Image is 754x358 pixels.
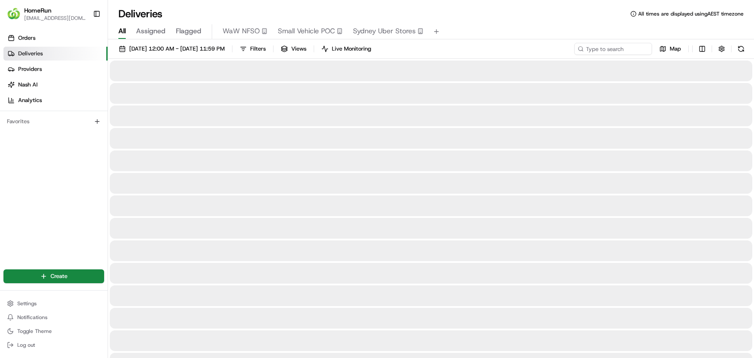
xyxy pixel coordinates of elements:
button: Create [3,269,104,283]
button: HomeRunHomeRun[EMAIL_ADDRESS][DOMAIN_NAME] [3,3,89,24]
span: WaW NFSO [223,26,260,36]
button: Views [277,43,310,55]
a: Analytics [3,93,108,107]
span: Orders [18,34,35,42]
span: Views [291,45,306,53]
button: Live Monitoring [318,43,375,55]
button: Notifications [3,311,104,323]
a: Deliveries [3,47,108,61]
button: Refresh [735,43,747,55]
img: HomeRun [7,7,21,21]
span: Create [51,272,67,280]
div: Favorites [3,115,104,128]
span: Analytics [18,96,42,104]
button: Toggle Theme [3,325,104,337]
span: Flagged [176,26,201,36]
a: Orders [3,31,108,45]
button: Map [655,43,685,55]
input: Type to search [574,43,652,55]
span: Live Monitoring [332,45,371,53]
span: Map [670,45,681,53]
button: [DATE] 12:00 AM - [DATE] 11:59 PM [115,43,229,55]
button: [EMAIL_ADDRESS][DOMAIN_NAME] [24,15,86,22]
span: All [118,26,126,36]
span: Providers [18,65,42,73]
span: Small Vehicle POC [278,26,335,36]
button: Settings [3,297,104,310]
span: Log out [17,342,35,348]
span: Settings [17,300,37,307]
span: Notifications [17,314,48,321]
a: Nash AI [3,78,108,92]
span: Filters [250,45,266,53]
span: Toggle Theme [17,328,52,335]
span: Deliveries [18,50,43,58]
span: All times are displayed using AEST timezone [638,10,744,17]
button: HomeRun [24,6,51,15]
span: [DATE] 12:00 AM - [DATE] 11:59 PM [129,45,225,53]
span: Nash AI [18,81,38,89]
button: Log out [3,339,104,351]
button: Filters [236,43,270,55]
span: Assigned [136,26,165,36]
h1: Deliveries [118,7,162,21]
span: Sydney Uber Stores [353,26,416,36]
a: Providers [3,62,108,76]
